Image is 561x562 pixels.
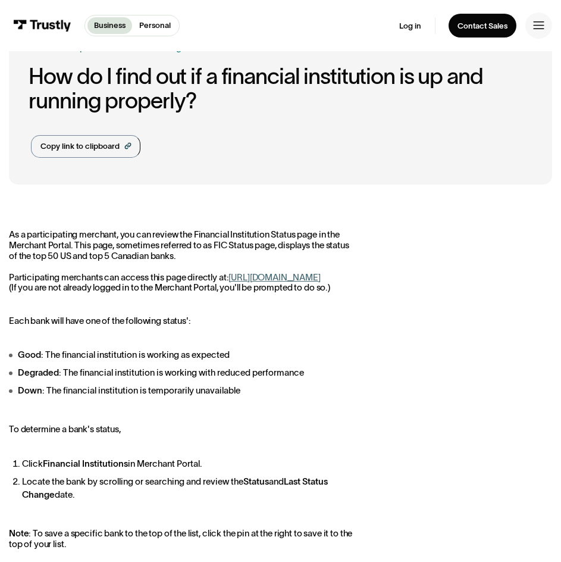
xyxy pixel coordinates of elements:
[22,457,356,470] li: Click in Merchant Portal.
[399,21,421,31] a: Log in
[139,20,171,32] p: Personal
[9,348,356,361] li: : The financial institution is working as expected
[31,135,140,158] a: Copy link to clipboard
[9,316,356,326] p: Each bank will have one of the following status':
[18,385,42,395] strong: Down
[40,140,120,152] div: Copy link to clipboard
[9,366,356,379] li: : The financial institution is working with reduced performance
[22,475,356,502] li: Locate the bank by scrolling or searching and review the and date.
[132,17,177,33] a: Personal
[9,229,356,294] p: As a participating merchant, you can review the Financial Institution Status page in the Merchant...
[18,349,41,360] strong: Good
[13,20,71,32] img: Trustly Logo
[228,272,320,282] a: [URL][DOMAIN_NAME]
[9,528,29,538] strong: Note
[243,476,269,486] strong: Status
[449,14,516,37] a: Contact Sales
[18,367,59,377] strong: Degraded
[9,384,356,397] li: : The financial institution is temporarily unavailable
[457,21,507,31] div: Contact Sales
[9,528,356,549] p: : To save a specific bank to the top of the list, click the pin at the right to save it to the to...
[29,64,529,113] h1: How do I find out if a financial institution is up and running properly?
[94,20,126,32] p: Business
[43,458,128,469] strong: Financial Institutions
[87,17,132,33] a: Business
[9,424,356,435] p: To determine a bank's status,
